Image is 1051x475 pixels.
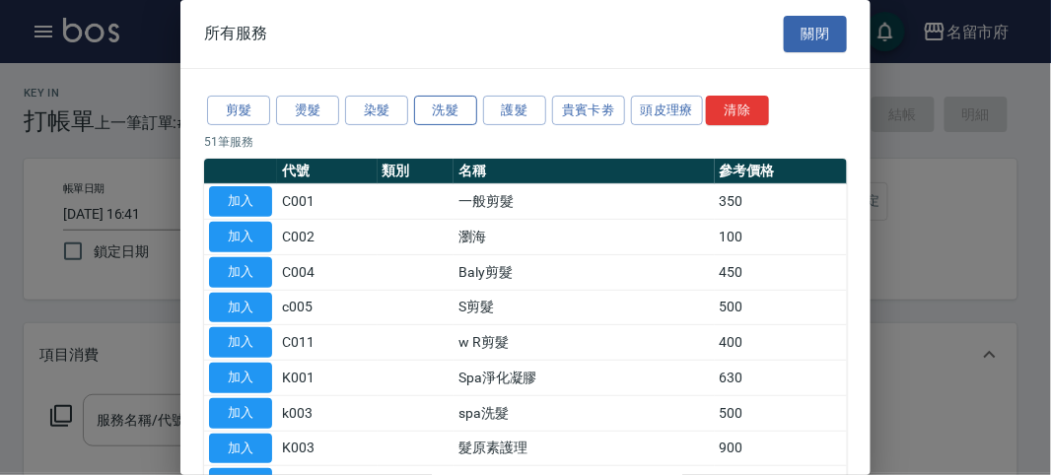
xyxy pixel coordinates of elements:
[277,395,378,431] td: k003
[277,290,378,325] td: c005
[276,96,339,126] button: 燙髮
[277,159,378,184] th: 代號
[715,184,847,220] td: 350
[207,96,270,126] button: 剪髮
[209,363,272,393] button: 加入
[454,159,715,184] th: 名稱
[209,293,272,323] button: 加入
[204,133,847,151] p: 51 筆服務
[715,431,847,466] td: 900
[715,159,847,184] th: 參考價格
[715,290,847,325] td: 500
[454,325,715,361] td: w R剪髮
[209,398,272,429] button: 加入
[631,96,704,126] button: 頭皮理療
[209,434,272,464] button: 加入
[483,96,546,126] button: 護髮
[784,16,847,52] button: 關閉
[209,186,272,217] button: 加入
[715,254,847,290] td: 450
[277,254,378,290] td: C004
[277,220,378,255] td: C002
[454,395,715,431] td: spa洗髮
[715,361,847,396] td: 630
[715,220,847,255] td: 100
[378,159,454,184] th: 類別
[277,325,378,361] td: C011
[715,395,847,431] td: 500
[209,257,272,288] button: 加入
[414,96,477,126] button: 洗髮
[454,254,715,290] td: Baly剪髮
[277,361,378,396] td: K001
[706,96,769,126] button: 清除
[454,290,715,325] td: S剪髮
[715,325,847,361] td: 400
[454,184,715,220] td: 一般剪髮
[209,327,272,358] button: 加入
[345,96,408,126] button: 染髮
[454,361,715,396] td: Spa淨化凝膠
[454,220,715,255] td: 瀏海
[209,222,272,252] button: 加入
[277,431,378,466] td: K003
[277,184,378,220] td: C001
[204,24,267,43] span: 所有服務
[552,96,625,126] button: 貴賓卡劵
[454,431,715,466] td: 髮原素護理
